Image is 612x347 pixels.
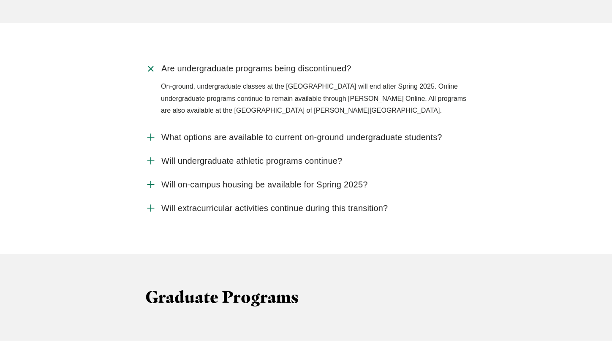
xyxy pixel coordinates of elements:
p: On-ground, undergraduate classes at the [GEOGRAPHIC_DATA] will end after Spring 2025. Online unde... [161,81,467,117]
span: Are undergraduate programs being discontinued? [161,63,351,74]
h3: Graduate Programs [145,287,467,307]
span: Will on-campus housing be available for Spring 2025? [161,179,367,190]
span: What options are available to current on-ground undergraduate students? [161,132,442,143]
span: Will undergraduate athletic programs continue? [161,156,342,166]
span: Will extracurricular activities continue during this transition? [161,203,388,214]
